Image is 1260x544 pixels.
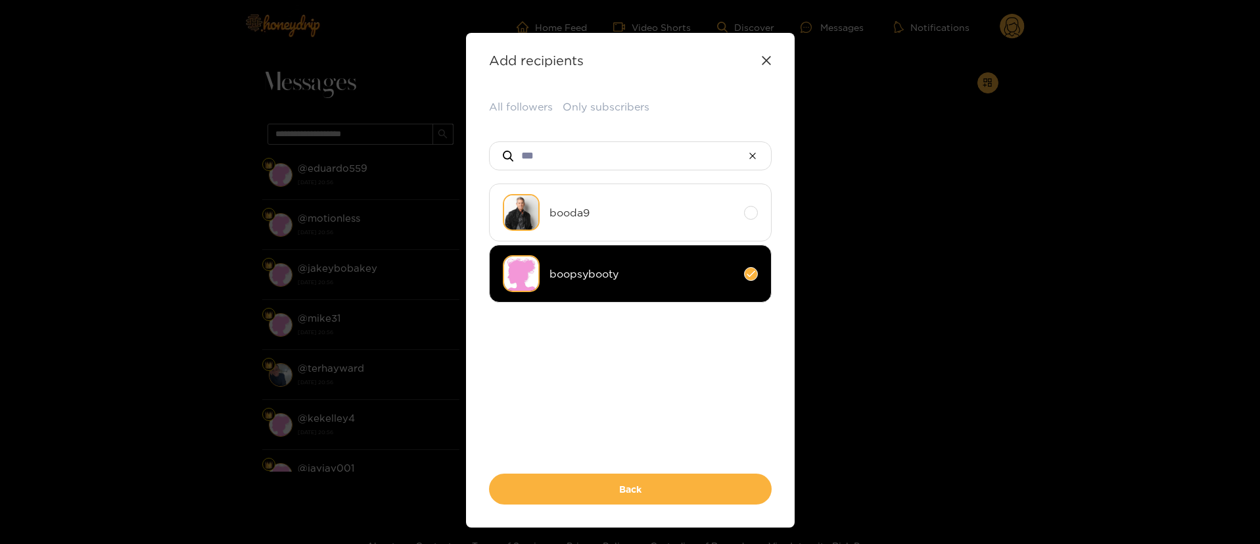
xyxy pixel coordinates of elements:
button: Only subscribers [563,99,649,114]
strong: Add recipients [489,53,584,68]
button: All followers [489,99,553,114]
span: booda9 [549,205,734,220]
img: no-avatar.png [503,255,540,292]
span: boopsybooty [549,266,734,282]
img: xocgr-male-model-photography-fort-lauderdale-0016.jpg [503,194,540,231]
button: Back [489,474,772,505]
